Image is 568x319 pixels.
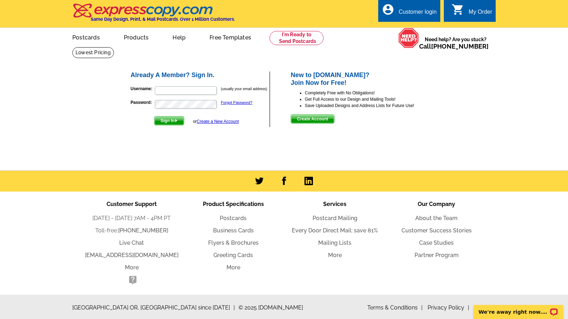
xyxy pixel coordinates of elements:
h4: Same Day Design, Print, & Mail Postcards. Over 1 Million Customers. [91,17,235,22]
li: Toll-free: [81,226,182,235]
label: Password: [131,99,154,106]
a: Free Templates [198,29,262,45]
label: Username: [131,86,154,92]
a: More [328,252,342,258]
a: Partner Program [415,252,459,258]
li: [DATE] - [DATE] 7AM - 4PM PT [81,214,182,223]
span: Call [419,43,489,50]
a: Privacy Policy [428,304,469,311]
span: [GEOGRAPHIC_DATA] OR, [GEOGRAPHIC_DATA] since [DATE] [72,304,235,312]
span: Product Specifications [203,201,264,207]
a: Forgot Password? [221,100,252,105]
a: Products [113,29,160,45]
span: Sign In [155,117,184,125]
span: Services [323,201,346,207]
button: Create Account [291,114,334,124]
div: Customer login [399,9,437,19]
a: account_circle Customer login [382,8,437,17]
a: Business Cards [213,227,254,234]
h2: New to [DOMAIN_NAME]? Join Now for Free! [291,71,439,87]
a: About the Team [415,215,458,221]
a: Every Door Direct Mail: save 81% [292,227,378,234]
iframe: LiveChat chat widget [469,297,568,319]
a: Greeting Cards [213,252,253,258]
img: button-next-arrow-white.png [175,119,178,122]
li: Completely Free with No Obligations! [305,90,439,96]
button: Sign In [154,116,184,125]
li: Get Full Access to our Design and Mailing Tools! [305,96,439,102]
h2: Already A Member? Sign In. [131,71,269,79]
a: Customer Success Stories [401,227,472,234]
img: help [398,28,419,48]
i: account_circle [382,3,394,16]
a: shopping_cart My Order [452,8,492,17]
a: [PHONE_NUMBER] [431,43,489,50]
div: or [193,118,239,125]
li: Save Uploaded Designs and Address Lists for Future Use! [305,102,439,109]
a: Case Studies [419,239,454,246]
a: [PHONE_NUMBER] [118,227,168,234]
i: shopping_cart [452,3,464,16]
a: Create a New Account [197,119,239,124]
span: Create Account [291,115,334,123]
a: Postcards [61,29,111,45]
a: More [125,264,139,271]
a: Mailing Lists [318,239,351,246]
a: Postcard Mailing [313,215,357,221]
a: Live Chat [119,239,144,246]
small: (usually your email address) [221,87,267,91]
span: Need help? Are you stuck? [419,36,492,50]
div: My Order [469,9,492,19]
span: Our Company [418,201,455,207]
a: Flyers & Brochures [208,239,259,246]
a: [EMAIL_ADDRESS][DOMAIN_NAME] [85,252,179,258]
a: Same Day Design, Print, & Mail Postcards. Over 1 Million Customers. [72,8,235,22]
a: Postcards [220,215,247,221]
span: Customer Support [107,201,157,207]
span: © 2025 [DOMAIN_NAME] [238,304,303,312]
a: Help [161,29,197,45]
a: Terms & Conditions [367,304,423,311]
a: More [226,264,240,271]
